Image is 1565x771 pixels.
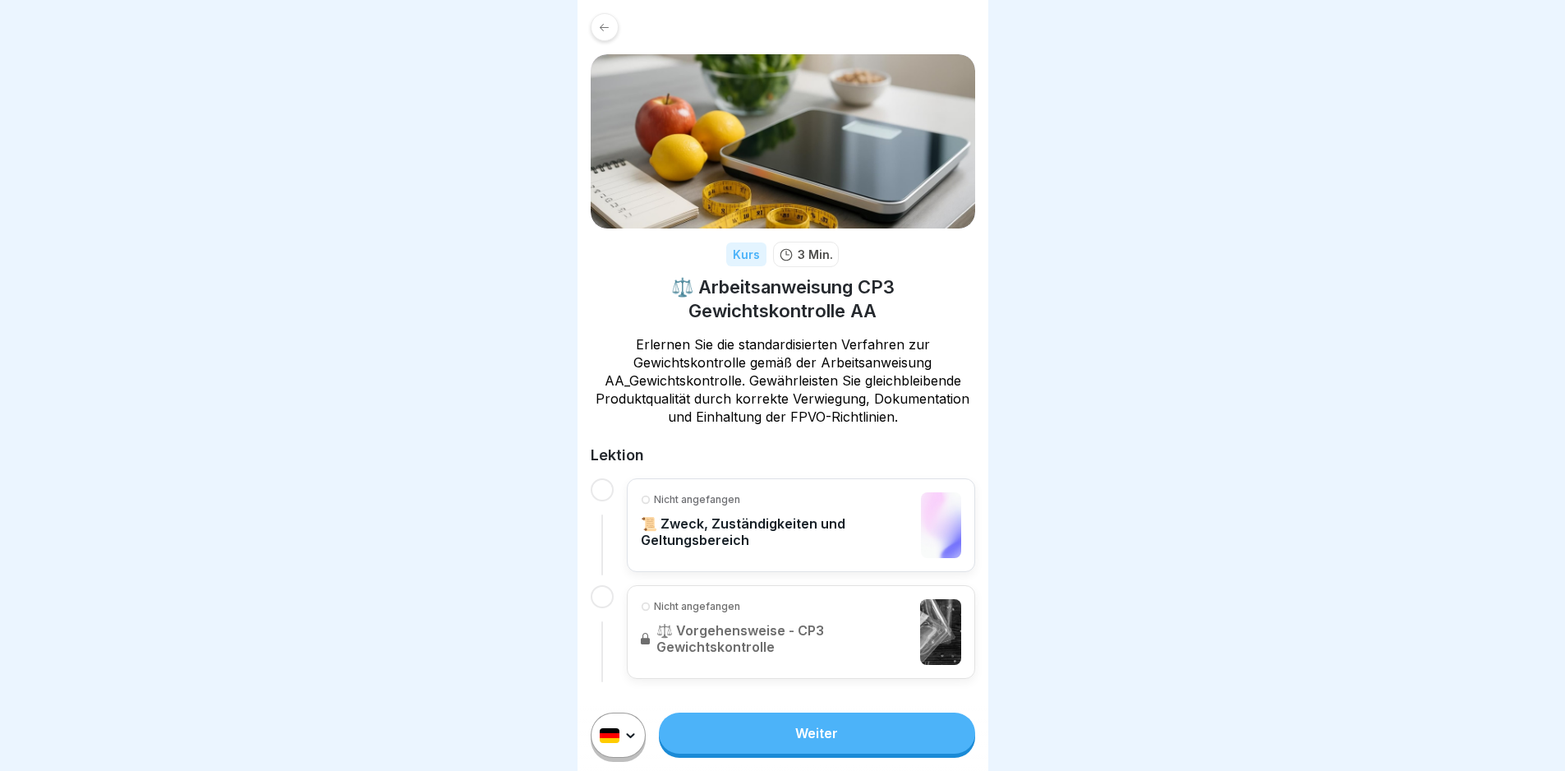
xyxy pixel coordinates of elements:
[641,515,914,548] p: 📜 Zweck, Zuständigkeiten und Geltungsbereich
[600,728,619,743] img: de.svg
[726,242,766,266] div: Kurs
[641,492,961,558] a: Nicht angefangen📜 Zweck, Zuständigkeiten und Geltungsbereich
[654,492,740,507] p: Nicht angefangen
[591,335,975,426] p: Erlernen Sie die standardisierten Verfahren zur Gewichtskontrolle gemäß der Arbeitsanweisung AA_G...
[591,446,975,465] h2: Lektion
[659,713,974,754] a: Weiter
[921,492,960,558] img: lesson-preview-placeholder.jpg
[591,275,975,322] h1: ⚖️ Arbeitsanweisung CP3 Gewichtskontrolle AA
[591,54,975,229] img: gfrt4v3ftnksrv5de50xy3ff.png
[798,246,833,263] p: 3 Min.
